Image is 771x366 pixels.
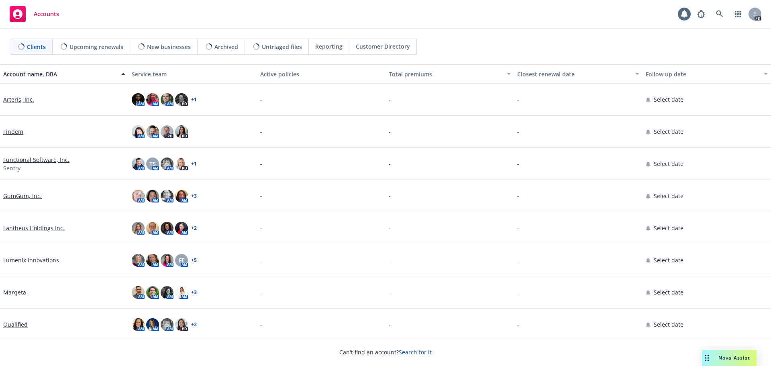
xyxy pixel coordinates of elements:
[654,192,683,200] span: Select date
[260,95,262,104] span: -
[3,192,42,200] a: GumGum, Inc.
[702,350,712,366] div: Drag to move
[161,254,173,267] img: photo
[399,348,432,356] a: Search for it
[260,320,262,329] span: -
[128,64,257,84] button: Service team
[260,288,262,296] span: -
[161,318,173,331] img: photo
[517,159,519,168] span: -
[3,164,20,172] span: Sentry
[517,95,519,104] span: -
[191,258,197,263] a: + 5
[132,286,145,299] img: photo
[517,224,519,232] span: -
[517,320,519,329] span: -
[132,222,145,235] img: photo
[654,159,683,168] span: Select date
[517,70,630,78] div: Closest renewal date
[175,222,188,235] img: photo
[132,254,145,267] img: photo
[3,95,34,104] a: Arteris, Inc.
[315,42,343,51] span: Reporting
[712,6,728,22] a: Search
[642,64,771,84] button: Follow up date
[146,254,159,267] img: photo
[161,157,173,170] img: photo
[191,322,197,327] a: + 2
[34,11,59,17] span: Accounts
[146,222,159,235] img: photo
[260,159,262,168] span: -
[389,288,391,296] span: -
[654,256,683,264] span: Select date
[132,157,145,170] img: photo
[132,190,145,202] img: photo
[654,127,683,136] span: Select date
[175,318,188,331] img: photo
[175,125,188,138] img: photo
[132,125,145,138] img: photo
[260,224,262,232] span: -
[191,97,197,102] a: + 1
[654,224,683,232] span: Select date
[356,42,410,51] span: Customer Directory
[175,286,188,299] img: photo
[146,318,159,331] img: photo
[385,64,514,84] button: Total premiums
[191,290,197,295] a: + 3
[654,320,683,329] span: Select date
[389,70,502,78] div: Total premiums
[6,3,62,25] a: Accounts
[214,43,238,51] span: Archived
[260,192,262,200] span: -
[389,95,391,104] span: -
[514,64,642,84] button: Closest renewal date
[3,127,23,136] a: Findem
[3,256,59,264] a: Lumenix Innovations
[654,95,683,104] span: Select date
[389,127,391,136] span: -
[175,93,188,106] img: photo
[730,6,746,22] a: Switch app
[389,159,391,168] span: -
[389,256,391,264] span: -
[3,155,69,164] a: Functional Software, Inc.
[132,70,254,78] div: Service team
[718,354,750,361] span: Nova Assist
[146,93,159,106] img: photo
[517,288,519,296] span: -
[339,348,432,356] span: Can't find an account?
[175,157,188,170] img: photo
[693,6,709,22] a: Report a Bug
[132,93,145,106] img: photo
[260,127,262,136] span: -
[260,256,262,264] span: -
[27,43,46,51] span: Clients
[517,256,519,264] span: -
[161,190,173,202] img: photo
[702,350,757,366] button: Nova Assist
[260,70,382,78] div: Active policies
[132,318,145,331] img: photo
[257,64,385,84] button: Active policies
[149,159,156,168] span: TS
[179,256,185,264] span: FE
[161,286,173,299] img: photo
[3,288,26,296] a: Marqeta
[389,320,391,329] span: -
[147,43,191,51] span: New businesses
[175,190,188,202] img: photo
[191,162,197,166] a: + 1
[146,286,159,299] img: photo
[3,224,65,232] a: Lantheus Holdings Inc.
[161,222,173,235] img: photo
[517,192,519,200] span: -
[161,93,173,106] img: photo
[191,194,197,198] a: + 3
[3,320,28,329] a: Qualified
[654,288,683,296] span: Select date
[389,224,391,232] span: -
[161,125,173,138] img: photo
[146,190,159,202] img: photo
